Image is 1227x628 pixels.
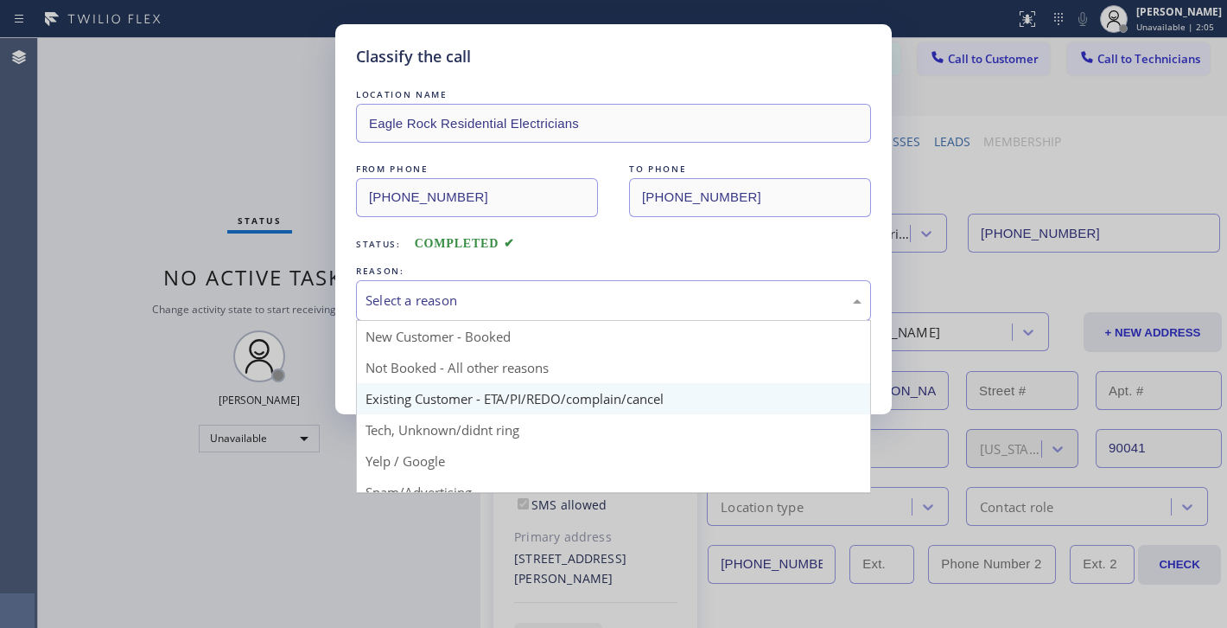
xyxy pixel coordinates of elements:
[356,160,598,178] div: FROM PHONE
[356,178,598,217] input: From phone
[356,262,871,280] div: REASON:
[629,178,871,217] input: To phone
[629,160,871,178] div: TO PHONE
[357,477,870,508] div: Spam/Advertising
[357,352,870,383] div: Not Booked - All other reasons
[356,86,871,104] div: LOCATION NAME
[357,383,870,414] div: Existing Customer - ETA/PI/REDO/complain/cancel
[366,291,861,311] div: Select a reason
[356,45,471,68] h5: Classify the call
[356,238,401,250] span: Status:
[415,237,515,250] span: COMPLETED
[357,414,870,445] div: Tech, Unknown/didnt ring
[357,321,870,352] div: New Customer - Booked
[357,445,870,477] div: Yelp / Google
